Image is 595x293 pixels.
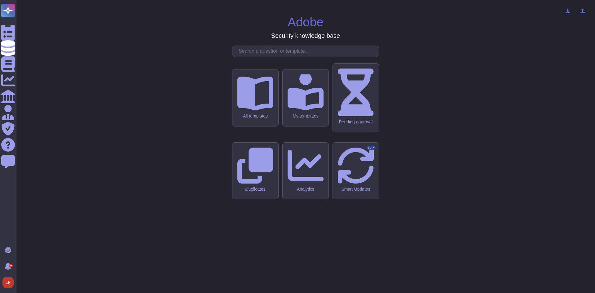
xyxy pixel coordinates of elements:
[2,277,14,288] img: user
[367,146,376,150] div: BETA
[237,113,273,119] div: All templates
[1,276,18,289] button: user
[271,32,340,39] h3: Security knowledge base
[237,187,273,192] div: Duplicates
[338,119,374,125] div: Pending approval
[288,15,324,29] h1: Adobe
[288,187,324,192] div: Analytics
[9,264,13,268] div: 9+
[236,46,379,57] input: Search a question or template...
[288,113,324,119] div: My templates
[338,187,374,192] div: Smart Updates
